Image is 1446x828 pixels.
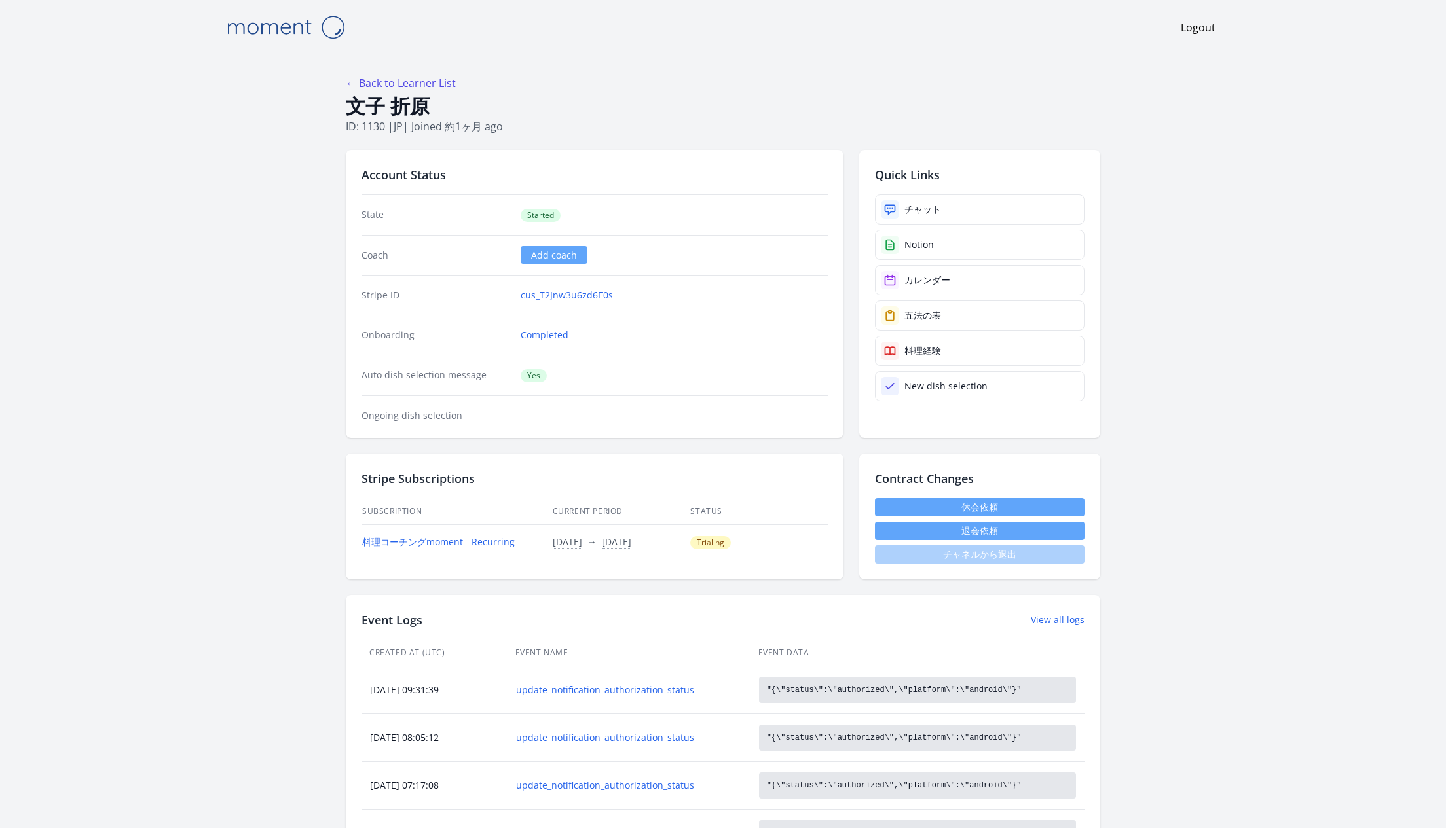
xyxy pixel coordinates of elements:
[875,300,1084,331] a: 五法の表
[346,94,1100,118] h1: 文子 折原
[587,535,597,548] span: →
[516,779,742,792] a: update_notification_authorization_status
[875,522,1084,540] button: 退会依頼
[875,545,1084,564] span: チャネルから退出
[361,611,422,629] h2: Event Logs
[602,535,631,549] button: [DATE]
[751,639,1084,666] th: Event Data
[521,246,587,264] a: Add coach
[362,779,507,792] div: [DATE] 07:17:08
[362,731,507,744] div: [DATE] 08:05:12
[521,329,568,342] a: Completed
[362,683,507,696] div: [DATE] 09:31:39
[875,166,1084,184] h2: Quick Links
[759,725,1076,751] pre: "{\"status\":\"authorized\",\"platform\":\"android\"}"
[759,677,1076,703] pre: "{\"status\":\"authorized\",\"platform\":\"android\"}"
[875,265,1084,295] a: カレンダー
[690,536,731,549] span: Trialing
[346,118,1100,134] p: ID: 1130 | | Joined 約1ヶ月 ago
[875,469,1084,488] h2: Contract Changes
[1181,20,1215,35] a: Logout
[875,194,1084,225] a: チャット
[362,535,515,548] a: 料理コーチングmoment - Recurring
[875,371,1084,401] a: New dish selection
[904,380,988,393] div: New dish selection
[552,498,690,525] th: Current Period
[759,772,1076,799] pre: "{\"status\":\"authorized\",\"platform\":\"android\"}"
[361,329,510,342] dt: Onboarding
[904,238,934,251] div: Notion
[553,535,582,549] button: [DATE]
[904,309,941,322] div: 五法の表
[875,230,1084,260] a: Notion
[1031,613,1084,626] a: View all logs
[508,639,751,666] th: Event Name
[361,498,552,525] th: Subscription
[361,289,510,302] dt: Stripe ID
[516,683,742,696] a: update_notification_authorization_status
[361,208,510,222] dt: State
[875,336,1084,366] a: 料理経験
[361,369,510,382] dt: Auto dish selection message
[904,203,941,216] div: チャット
[394,119,403,134] span: jp
[346,76,456,90] a: ← Back to Learner List
[521,209,561,222] span: Started
[521,369,547,382] span: Yes
[690,498,828,525] th: Status
[904,274,950,287] div: カレンダー
[875,498,1084,516] a: 休会依頼
[361,166,828,184] h2: Account Status
[361,249,510,262] dt: Coach
[361,409,510,422] dt: Ongoing dish selection
[904,344,941,357] div: 料理経験
[361,639,508,666] th: Created At (UTC)
[521,289,613,302] a: cus_T2Jnw3u6zd6E0s
[361,469,828,488] h2: Stripe Subscriptions
[516,731,742,744] a: update_notification_authorization_status
[220,10,351,44] img: Moment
